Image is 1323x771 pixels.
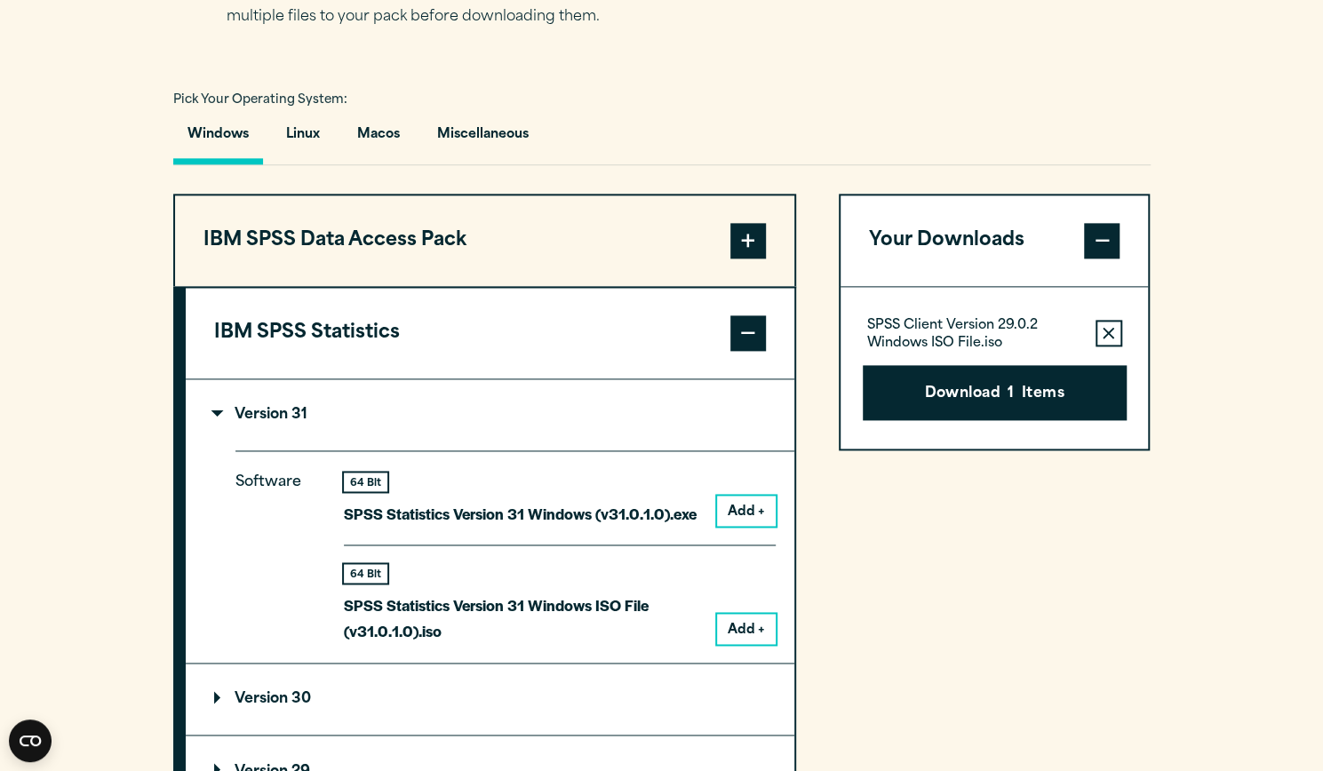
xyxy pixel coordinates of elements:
summary: Version 30 [186,664,794,735]
button: Add + [717,496,776,526]
button: IBM SPSS Data Access Pack [175,195,794,286]
p: Version 31 [214,408,307,422]
p: SPSS Statistics Version 31 Windows (v31.0.1.0).exe [344,501,697,527]
span: 1 [1008,383,1014,406]
button: Linux [272,114,334,164]
div: Your Downloads [841,286,1149,449]
summary: Version 31 [186,379,794,450]
button: Add + [717,614,776,644]
span: Pick Your Operating System: [173,94,347,106]
p: Version 30 [214,692,311,706]
button: Open CMP widget [9,719,52,762]
button: Download1Items [863,365,1127,420]
button: Windows [173,114,263,164]
button: Miscellaneous [423,114,543,164]
div: 64 Bit [344,473,387,491]
button: IBM SPSS Statistics [186,288,794,378]
p: Software [235,470,315,630]
button: Macos [343,114,414,164]
button: Your Downloads [841,195,1149,286]
p: SPSS Client Version 29.0.2 Windows ISO File.iso [867,317,1081,353]
p: SPSS Statistics Version 31 Windows ISO File (v31.0.1.0).iso [344,592,703,644]
div: 64 Bit [344,564,387,583]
